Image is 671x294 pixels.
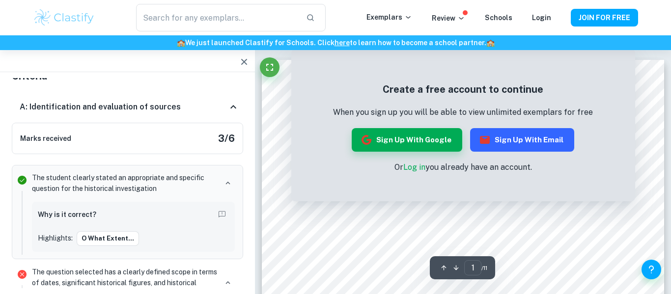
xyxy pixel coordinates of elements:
[642,260,661,279] button: Help and Feedback
[177,39,185,47] span: 🏫
[16,174,28,186] svg: Correct
[485,14,512,22] a: Schools
[333,107,593,118] p: When you sign up you will be able to view unlimited exemplars for free
[20,133,71,144] h6: Marks received
[532,14,551,22] a: Login
[366,12,412,23] p: Exemplars
[352,128,462,152] button: Sign up with Google
[260,57,280,77] button: Fullscreen
[32,172,217,194] p: The student clearly stated an appropriate and specific question for the historical investigation
[12,91,243,123] div: A: Identification and evaluation of sources
[403,162,425,172] a: Log in
[2,37,669,48] h6: We just launched Clastify for Schools. Click to learn how to become a school partner.
[335,39,350,47] a: here
[470,128,574,152] button: Sign up with Email
[571,9,638,27] button: JOIN FOR FREE
[136,4,298,31] input: Search for any exemplars...
[33,8,95,27] img: Clastify logo
[77,231,139,246] button: o what extent...
[333,82,593,97] h5: Create a free account to continue
[481,264,487,272] span: / 11
[333,161,593,173] p: Or you already have an account.
[20,101,181,113] h6: A: Identification and evaluation of sources
[215,208,229,221] button: Report mistake/confusion
[38,233,73,243] p: Highlights:
[16,268,28,280] svg: Incorrect
[218,131,235,146] h5: 3 / 6
[38,209,96,220] h6: Why is it correct?
[432,13,465,24] p: Review
[486,39,495,47] span: 🏫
